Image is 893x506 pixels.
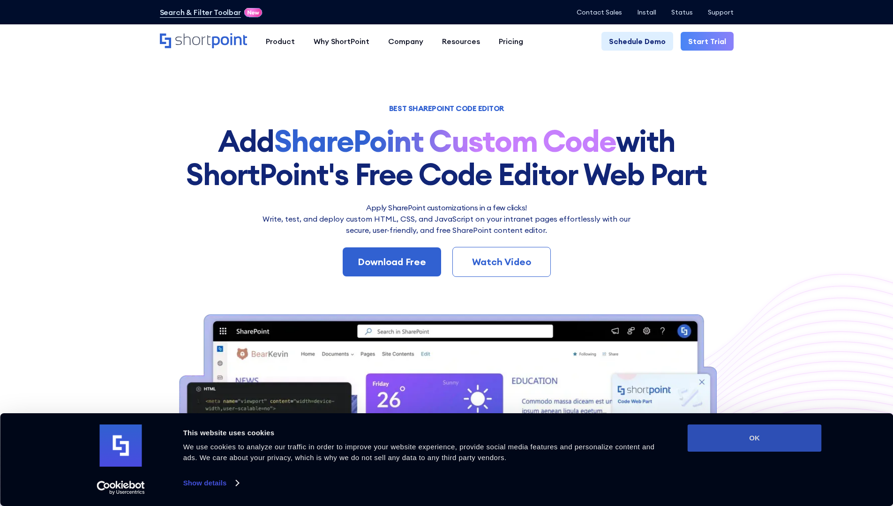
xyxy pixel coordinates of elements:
div: Resources [442,36,480,47]
a: Usercentrics Cookiebot - opens in a new window [80,481,162,495]
div: Product [266,36,295,47]
a: Why ShortPoint [304,32,379,51]
h2: Apply SharePoint customizations in a few clicks! [257,202,637,213]
a: Install [637,8,656,16]
a: Support [708,8,734,16]
a: Status [671,8,693,16]
div: Pricing [499,36,523,47]
div: Company [388,36,423,47]
a: Resources [433,32,489,51]
div: Watch Video [468,255,535,269]
h1: BEST SHAREPOINT CODE EDITOR [160,105,734,112]
a: Schedule Demo [601,32,673,51]
a: Home [160,33,247,49]
a: Start Trial [681,32,734,51]
strong: SharePoint Custom Code [274,122,616,160]
span: We use cookies to analyze our traffic in order to improve your website experience, provide social... [183,443,655,461]
a: Pricing [489,32,533,51]
p: Write, test, and deploy custom HTML, CSS, and JavaScript on your intranet pages effortlessly wi﻿t... [257,213,637,236]
a: Download Free [343,247,441,276]
a: Show details [183,476,239,490]
div: Why ShortPoint [314,36,369,47]
a: Search & Filter Toolbar [160,7,241,18]
a: Watch Video [452,247,551,277]
a: Company [379,32,433,51]
h1: Add with ShortPoint's Free Code Editor Web Part [160,125,734,191]
img: logo [100,424,142,467]
a: Product [256,32,304,51]
a: Contact Sales [577,8,622,16]
button: OK [688,424,822,452]
div: This website uses cookies [183,427,667,439]
div: Download Free [358,255,426,269]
